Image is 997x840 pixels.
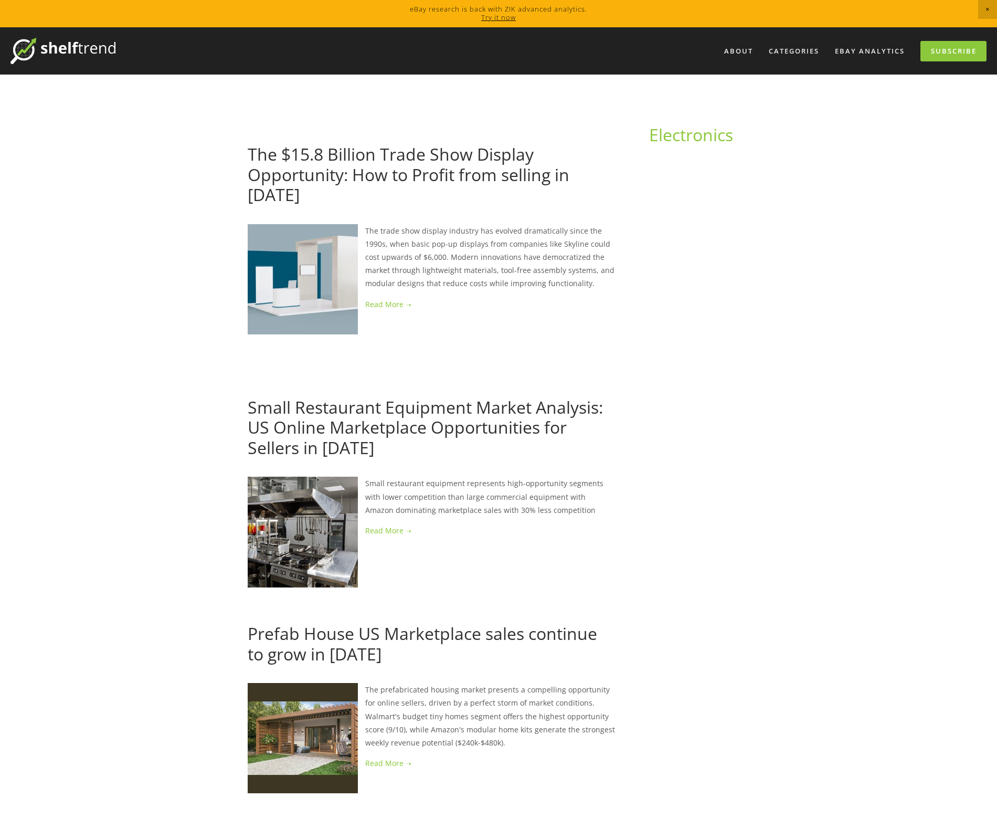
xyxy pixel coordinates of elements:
[248,380,271,390] a: [DATE]
[248,477,358,587] img: Small Restaurant Equipment Market Analysis: US Online Marketplace Opportunities for Sellers in 2025
[10,38,115,64] img: ShelfTrend
[248,224,358,334] img: The $15.8 Billion Trade Show Display Opportunity: How to Profit from selling in 2025
[248,683,616,749] p: The prefabricated housing market presents a compelling opportunity for online sellers, driven by ...
[248,622,597,665] a: Prefab House US Marketplace sales continue to grow in [DATE]
[248,396,603,459] a: Small Restaurant Equipment Market Analysis: US Online Marketplace Opportunities for Sellers in [D...
[248,224,616,290] p: The trade show display industry has evolved dramatically since the 1990s, when basic pop-up displ...
[365,606,389,616] a: [DATE]
[649,123,733,146] a: Electronics
[828,43,911,60] a: eBay Analytics
[920,41,987,61] a: Subscribe
[248,127,271,136] a: [DATE]
[248,477,616,517] p: Small restaurant equipment represents high-opportunity segments with lower competition than large...
[481,13,516,22] a: Try it now
[248,143,569,206] a: The $15.8 Billion Trade Show Display Opportunity: How to Profit from selling in [DATE]
[248,683,358,793] img: Prefab House US Marketplace sales continue to grow in 2025
[717,43,760,60] a: About
[762,43,826,60] div: Categories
